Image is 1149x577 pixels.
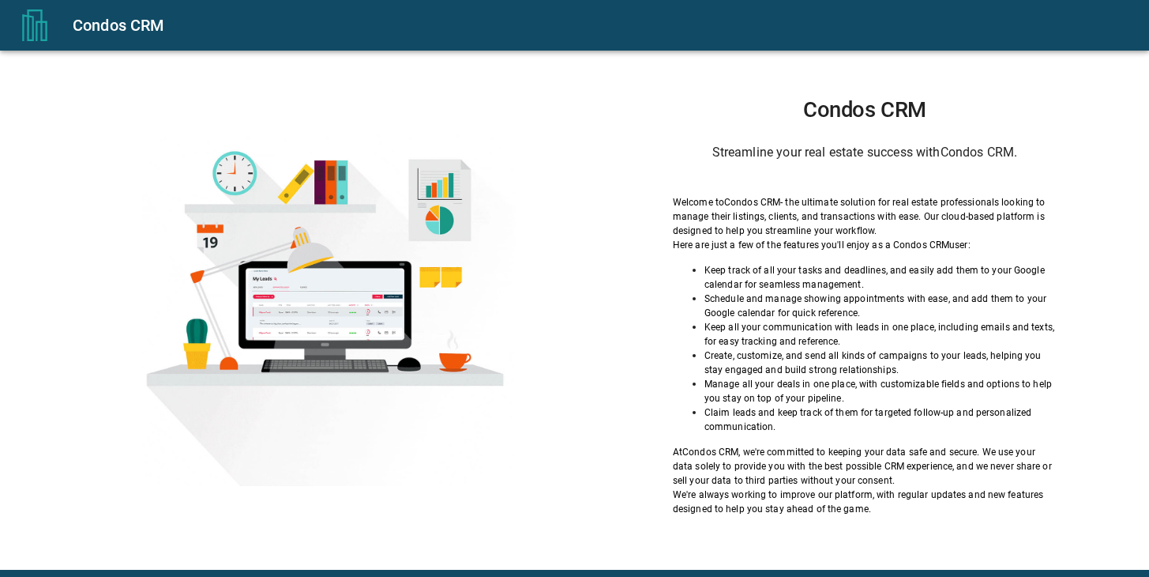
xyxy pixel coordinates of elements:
[704,377,1057,405] p: Manage all your deals in one place, with customizable fields and options to help you stay on top ...
[704,349,1057,377] p: Create, customize, and send all kinds of campaigns to your leads, helping you stay engaged and bu...
[704,292,1057,320] p: Schedule and manage showing appointments with ease, and add them to your Google calendar for quic...
[704,320,1057,349] p: Keep all your communication with leads in one place, including emails and texts, for easy trackin...
[673,445,1057,488] p: At Condos CRM , we're committed to keeping your data safe and secure. We use your data solely to ...
[704,263,1057,292] p: Keep track of all your tasks and deadlines, and easily add them to your Google calendar for seaml...
[673,238,1057,252] p: Here are just a few of the features you'll enjoy as a Condos CRM user:
[704,405,1057,434] p: Claim leads and keep track of them for targeted follow-up and personalized communication.
[73,13,1130,38] div: Condos CRM
[673,141,1057,164] h6: Streamline your real estate success with Condos CRM .
[673,97,1057,123] h1: Condos CRM
[673,195,1057,238] p: Welcome to Condos CRM - the ultimate solution for real estate professionals looking to manage the...
[673,488,1057,516] p: We're always working to improve our platform, with regular updates and new features designed to h...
